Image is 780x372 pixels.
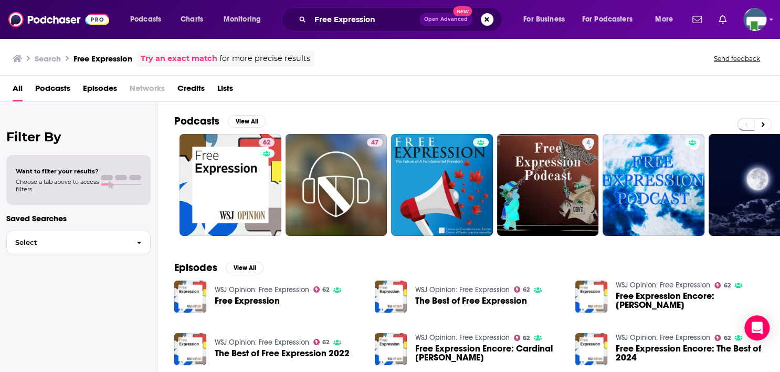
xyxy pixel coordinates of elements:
[215,338,309,347] a: WSJ Opinion: Free Expression
[226,262,263,274] button: View All
[13,80,23,101] a: All
[453,6,472,16] span: New
[514,335,530,341] a: 62
[215,349,350,358] a: The Best of Free Expression 2022
[123,11,175,28] button: open menu
[586,138,590,148] span: 4
[523,336,530,340] span: 62
[616,292,763,309] a: Free Expression Encore: Jonathan Haidt
[16,178,99,193] span: Choose a tab above to access filters.
[714,11,731,28] a: Show notifications dropdown
[228,115,266,128] button: View All
[616,333,710,342] a: WSJ Opinion: Free Expression
[523,12,565,27] span: For Business
[174,281,206,313] img: Free Expression
[180,134,281,236] a: 62
[375,281,407,313] img: The Best of Free Expression
[35,54,61,64] h3: Search
[174,261,217,274] h2: Episodes
[6,213,151,223] p: Saved Searches
[215,285,309,294] a: WSJ Opinion: Free Expression
[415,296,527,305] a: The Best of Free Expression
[83,80,117,101] a: Episodes
[216,11,275,28] button: open menu
[141,53,217,65] a: Try an exact match
[497,134,599,236] a: 4
[419,13,472,26] button: Open AdvancedNew
[415,344,563,362] span: Free Expression Encore: Cardinal [PERSON_NAME]
[215,296,280,305] a: Free Expression
[259,138,275,147] a: 62
[217,80,233,101] a: Lists
[415,333,510,342] a: WSJ Opinion: Free Expression
[174,115,266,128] a: PodcastsView All
[130,80,165,101] span: Networks
[322,340,329,345] span: 62
[575,11,648,28] button: open menu
[523,287,530,292] span: 62
[714,335,731,341] a: 62
[711,54,763,63] button: Send feedback
[313,339,330,345] a: 62
[371,138,378,148] span: 47
[174,261,263,274] a: EpisodesView All
[744,315,770,340] div: Open Intercom Messenger
[575,281,607,313] img: Free Expression Encore: Jonathan Haidt
[582,138,594,147] a: 4
[35,80,70,101] a: Podcasts
[714,282,731,288] a: 62
[310,11,419,28] input: Search podcasts, credits, & more...
[8,9,109,29] img: Podchaser - Follow, Share and Rate Podcasts
[616,292,763,309] span: Free Expression Encore: [PERSON_NAME]
[375,333,407,365] img: Free Expression Encore: Cardinal Timothy Dolan
[16,168,99,175] span: Want to filter your results?
[177,80,205,101] a: Credits
[219,53,310,65] span: for more precise results
[655,12,673,27] span: More
[723,336,730,340] span: 62
[130,12,161,27] span: Podcasts
[181,12,203,27] span: Charts
[174,115,219,128] h2: Podcasts
[743,8,766,31] button: Show profile menu
[743,8,766,31] span: Logged in as KCMedia
[73,54,132,64] h3: Free Expression
[415,344,563,362] a: Free Expression Encore: Cardinal Timothy Dolan
[575,333,607,365] img: Free Expression Encore: The Best of 2024
[7,239,128,246] span: Select
[424,17,468,22] span: Open Advanced
[648,11,686,28] button: open menu
[516,11,578,28] button: open menu
[322,287,329,292] span: 62
[415,285,510,294] a: WSJ Opinion: Free Expression
[688,11,706,28] a: Show notifications dropdown
[174,11,209,28] a: Charts
[616,281,710,290] a: WSJ Opinion: Free Expression
[224,12,261,27] span: Monitoring
[582,12,633,27] span: For Podcasters
[723,283,730,288] span: 62
[367,138,383,147] a: 47
[174,333,206,365] img: The Best of Free Expression 2022
[313,286,330,293] a: 62
[514,286,530,293] a: 62
[6,129,151,144] h2: Filter By
[6,231,151,254] button: Select
[291,7,512,32] div: Search podcasts, credits, & more...
[616,344,763,362] a: Free Expression Encore: The Best of 2024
